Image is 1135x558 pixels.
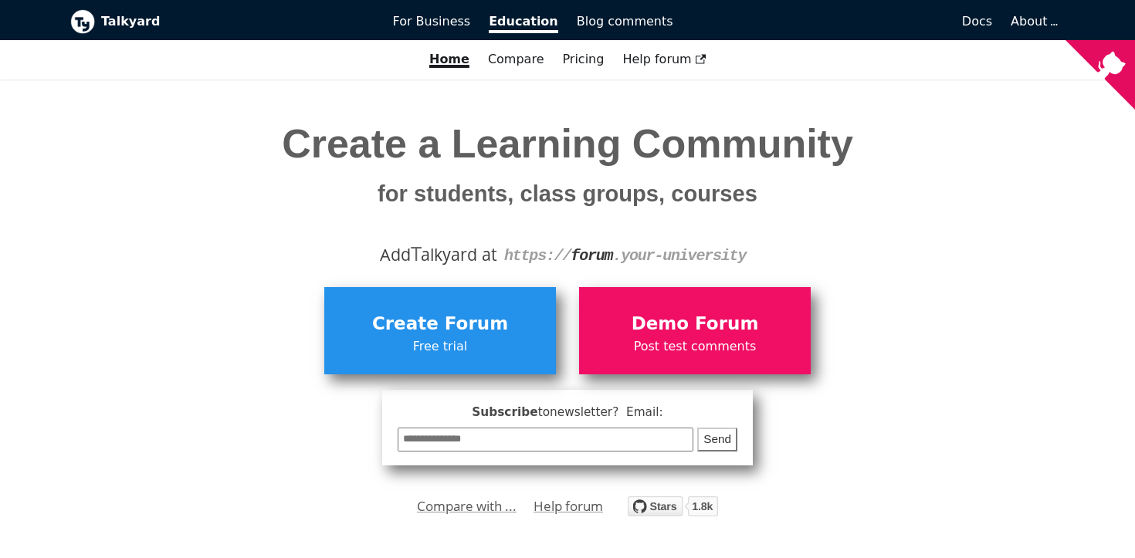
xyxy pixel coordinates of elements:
strong: forum [571,247,612,265]
a: Compare with ... [417,495,517,518]
a: Compare [488,52,544,66]
span: Education [489,14,558,33]
code: https:// .your-university [504,247,746,265]
a: Help forum [613,46,715,73]
img: talkyard.svg [628,496,718,516]
img: Talkyard logo [70,9,95,34]
a: Education [479,8,567,35]
div: Add alkyard at [82,242,1053,268]
span: to newsletter ? Email: [538,405,663,419]
span: Free trial [332,336,548,357]
span: Create Forum [332,309,548,339]
small: for students, class groups, courses [378,181,757,206]
span: For Business [393,14,471,29]
a: Talkyard logoTalkyard [70,9,371,34]
span: Help forum [622,52,706,66]
a: About [1011,14,1055,29]
a: Create ForumFree trial [324,287,556,374]
span: T [411,239,422,267]
a: Home [420,46,479,73]
a: Docs [683,8,1002,35]
span: Create a Learning Community [282,121,853,210]
b: Talkyard [101,12,371,32]
button: Send [697,428,737,451]
span: Docs [962,14,992,29]
a: Pricing [553,46,613,73]
span: Post test comments [587,336,803,357]
a: For Business [384,8,480,35]
a: Help forum [534,495,603,518]
a: Blog comments [567,8,683,35]
a: Star debiki/talkyard on GitHub [628,499,718,521]
span: Blog comments [577,14,673,29]
span: Subscribe [398,403,737,422]
span: Demo Forum [587,309,803,339]
a: Demo ForumPost test comments [579,287,811,374]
